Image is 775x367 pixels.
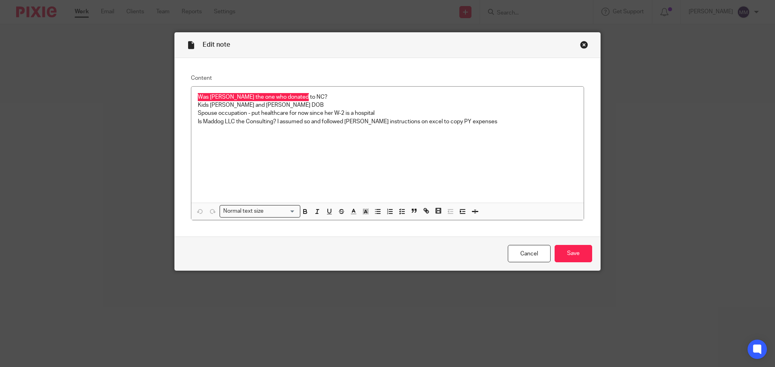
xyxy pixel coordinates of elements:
[191,74,584,82] label: Content
[198,101,577,109] p: Kids [PERSON_NAME] and [PERSON_NAME] DOB
[220,205,300,218] div: Search for option
[203,41,230,48] span: Edit note
[508,245,551,262] a: Cancel
[580,41,588,49] div: Close this dialog window
[198,118,577,126] p: Is Maddog LLC the Consulting? I assumed so and followed [PERSON_NAME] instructions on excel to co...
[266,207,295,216] input: Search for option
[198,93,577,101] p: Was [PERSON_NAME] the one who donated to NC?
[198,109,577,117] p: Spouse occupation - put healthcare for now since her W-2 is a hospital
[555,245,592,262] input: Save
[222,207,266,216] span: Normal text size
